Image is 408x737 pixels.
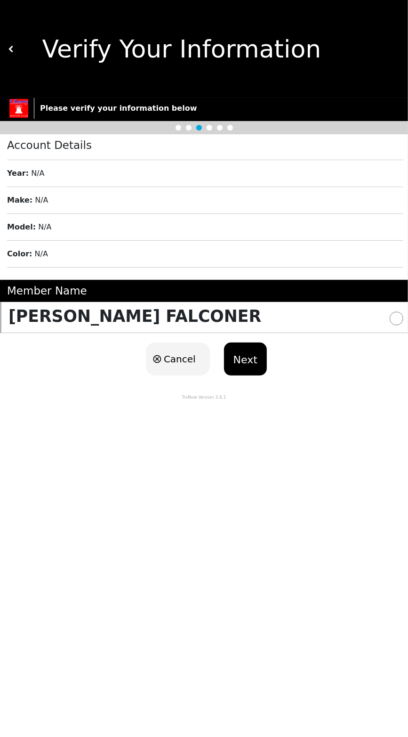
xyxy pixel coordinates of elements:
[7,221,403,233] div: N/A
[7,285,403,298] h4: Member Name
[146,343,210,376] button: Cancel
[164,352,196,366] span: Cancel
[15,31,400,67] div: Verify Your Information
[7,168,403,179] div: N/A
[40,104,197,113] strong: Please verify your information below
[7,248,403,260] div: N/A
[7,196,32,205] b: Make :
[7,249,32,258] b: Color :
[224,343,267,376] button: Next
[8,46,15,52] img: white carat left
[7,139,403,152] h4: Account Details
[7,222,36,231] b: Model :
[9,99,28,117] img: trx now logo
[7,169,29,178] b: Year :
[7,195,403,206] div: N/A
[8,307,261,327] h5: [PERSON_NAME] FALCONER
